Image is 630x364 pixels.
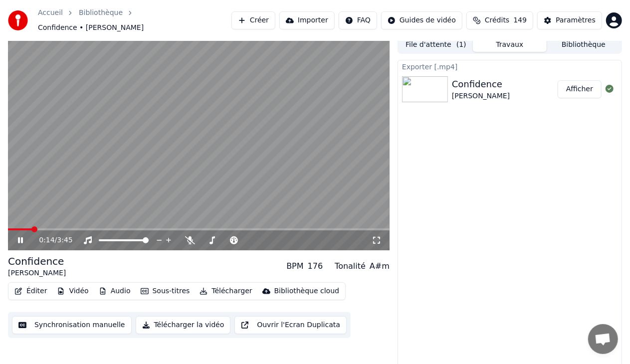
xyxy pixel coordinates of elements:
img: youka [8,10,28,30]
div: Exporter [.mp4] [398,60,622,72]
div: Bibliothèque cloud [274,286,339,296]
div: A#m [370,260,390,272]
button: Crédits149 [466,11,533,29]
button: Télécharger la vidéo [136,316,231,334]
button: File d'attente [399,37,473,52]
button: Synchronisation manuelle [12,316,132,334]
div: Confidence [8,254,66,268]
button: Éditer [10,284,51,298]
button: FAQ [339,11,377,29]
span: Confidence • [PERSON_NAME] [38,23,144,33]
div: 176 [308,260,323,272]
a: Accueil [38,8,63,18]
span: Crédits [485,15,509,25]
div: BPM [286,260,303,272]
button: Afficher [558,80,602,98]
button: Vidéo [53,284,92,298]
button: Travaux [473,37,547,52]
button: Audio [95,284,135,298]
div: Paramètres [556,15,596,25]
button: Importer [279,11,335,29]
button: Créer [231,11,275,29]
div: / [39,235,63,245]
span: 0:14 [39,235,54,245]
span: 149 [513,15,527,25]
button: Télécharger [196,284,256,298]
div: Tonalité [335,260,366,272]
nav: breadcrumb [38,8,231,33]
button: Guides de vidéo [381,11,462,29]
span: ( 1 ) [456,40,466,50]
button: Paramètres [537,11,602,29]
div: Confidence [452,77,510,91]
button: Ouvrir l'Ecran Duplicata [234,316,347,334]
div: [PERSON_NAME] [8,268,66,278]
a: Bibliothèque [79,8,123,18]
button: Sous-titres [137,284,194,298]
div: [PERSON_NAME] [452,91,510,101]
button: Bibliothèque [547,37,621,52]
span: 3:45 [57,235,72,245]
div: Ouvrir le chat [588,324,618,354]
